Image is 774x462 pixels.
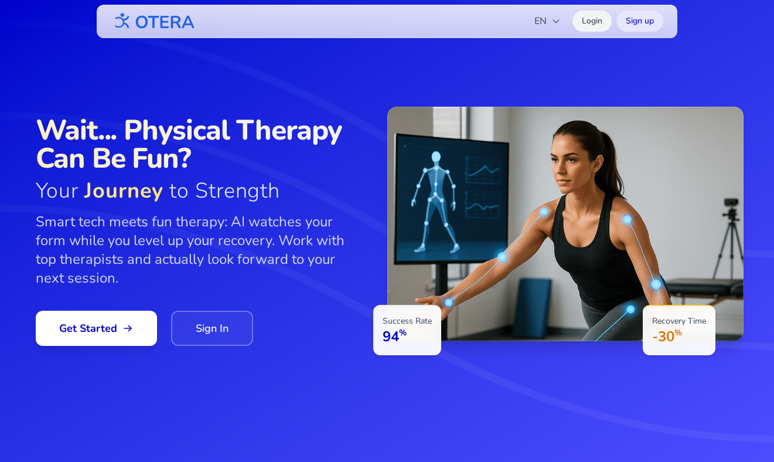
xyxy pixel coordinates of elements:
[36,116,364,172] span: Wait... Physical Therapy Can Be Fun?
[36,179,364,203] span: Your to Strength
[534,14,561,28] span: EN
[36,311,157,346] a: Get Started
[527,9,568,33] button: EN
[616,11,663,32] a: Sign up
[383,315,432,327] p: Success Rate
[572,11,612,32] a: Login
[171,311,253,346] a: Sign In
[59,320,134,337] span: Get Started
[383,327,432,346] p: 94
[84,176,163,205] span: Journey
[36,212,364,287] p: Smart tech meets fun therapy: AI watches your form while you level up your recovery. Work with to...
[111,8,195,35] img: OTERA logo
